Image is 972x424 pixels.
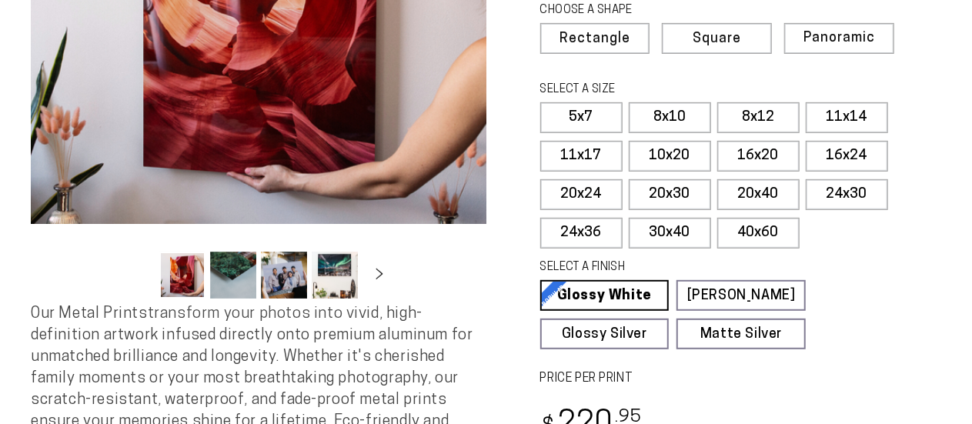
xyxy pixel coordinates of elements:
legend: SELECT A FINISH [540,259,775,276]
span: Panoramic [803,31,875,45]
label: 40x60 [717,218,800,249]
button: Load image 4 in gallery view [312,252,358,299]
legend: CHOOSE A SHAPE [540,2,753,19]
span: Rectangle [559,32,630,46]
legend: SELECT A SIZE [540,82,775,98]
label: 16x24 [806,141,888,172]
a: Glossy White [540,280,670,311]
label: 8x10 [629,102,711,133]
label: 20x30 [629,179,711,210]
button: Slide right [362,258,396,292]
a: Glossy Silver [540,319,670,349]
label: 20x24 [540,179,623,210]
label: 30x40 [629,218,711,249]
button: Load image 1 in gallery view [159,252,205,299]
button: Load image 3 in gallery view [261,252,307,299]
a: [PERSON_NAME] [676,280,806,311]
label: 11x17 [540,141,623,172]
label: 24x36 [540,218,623,249]
label: 5x7 [540,102,623,133]
button: Slide left [121,258,155,292]
label: 20x40 [717,179,800,210]
label: PRICE PER PRINT [540,370,942,388]
label: 10x20 [629,141,711,172]
label: 24x30 [806,179,888,210]
a: Matte Silver [676,319,806,349]
label: 8x12 [717,102,800,133]
button: Load image 2 in gallery view [210,252,256,299]
label: 11x14 [806,102,888,133]
span: Square [693,32,741,46]
label: 16x20 [717,141,800,172]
